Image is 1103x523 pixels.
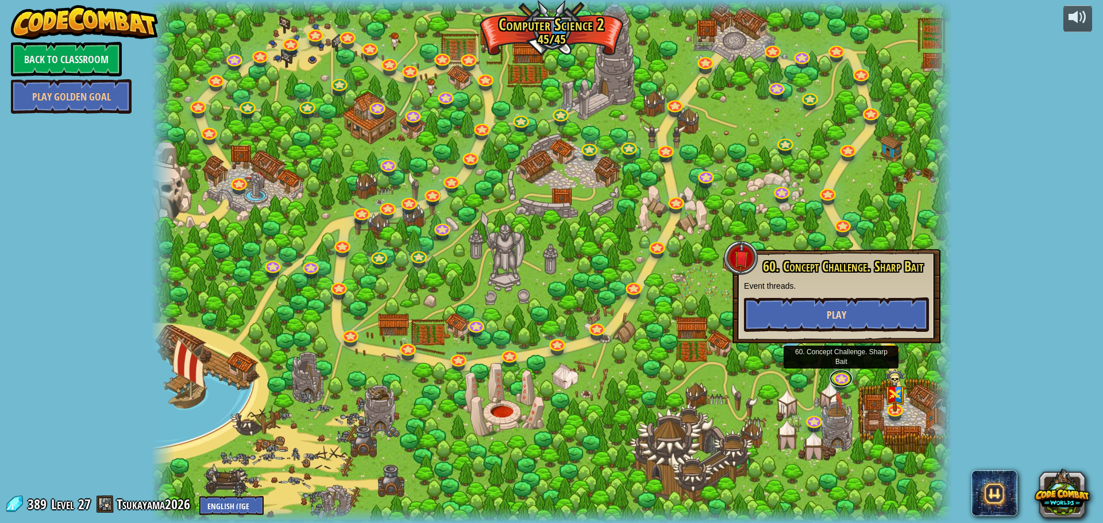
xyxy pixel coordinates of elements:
[763,257,923,276] span: 60. Concept Challenge. Sharp Bait
[117,495,194,513] a: Tsukayama2026
[744,297,929,332] button: Play
[11,42,122,76] a: Back to Classroom
[744,280,929,292] p: Event threads.
[11,79,132,114] a: Play Golden Goal
[885,369,906,412] img: level-banner-multiplayer.png
[1063,5,1092,32] button: Adjust volume
[51,495,74,514] span: Level
[28,495,50,513] span: 389
[827,308,846,322] span: Play
[11,5,158,40] img: CodeCombat - Learn how to code by playing a game
[78,495,91,513] span: 27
